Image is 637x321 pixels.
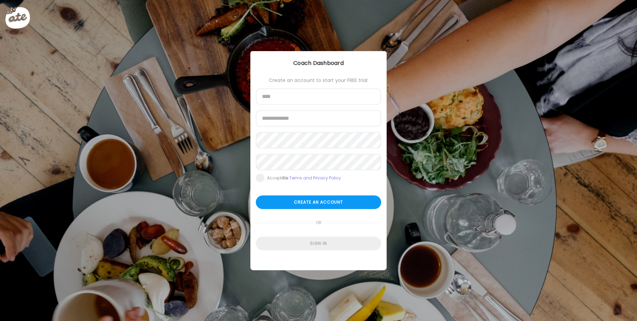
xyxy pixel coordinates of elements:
div: Create an account [256,196,381,209]
div: Coach Dashboard [250,59,387,67]
div: Sign in [256,237,381,250]
b: Ate [282,175,288,181]
div: Create an account to start your FREE trial: [256,78,381,83]
a: Terms and Privacy Policy [289,175,341,181]
div: Accept [267,175,341,181]
span: or [313,216,324,230]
